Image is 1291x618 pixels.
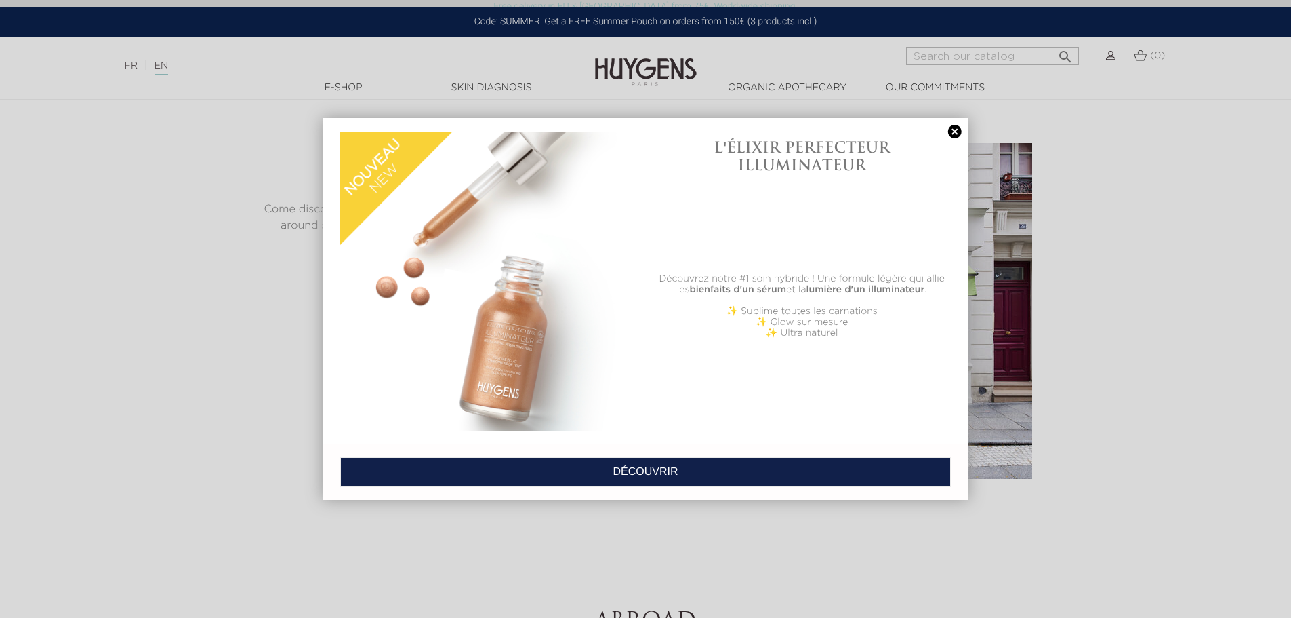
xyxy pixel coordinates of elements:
[689,285,786,294] b: bienfaits d'un sérum
[653,138,951,174] h1: L'ÉLIXIR PERFECTEUR ILLUMINATEUR
[653,328,951,339] p: ✨ Ultra naturel
[653,273,951,295] p: Découvrez notre #1 soin hybride ! Une formule légère qui allie les et la .
[653,317,951,328] p: ✨ Glow sur mesure
[340,457,951,487] a: DÉCOUVRIR
[806,285,925,294] b: lumière d'un illuminateur
[653,306,951,317] p: ✨ Sublime toutes les carnations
